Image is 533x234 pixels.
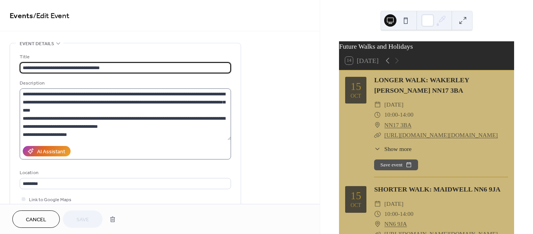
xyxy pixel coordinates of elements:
span: Link to Google Maps [29,196,71,204]
div: AI Assistant [37,148,65,156]
span: - [398,209,400,219]
span: 10:00 [385,209,398,219]
div: Location [20,169,229,177]
div: ​ [374,144,381,153]
div: ​ [374,219,381,229]
div: ​ [374,110,381,120]
div: Oct [351,93,361,99]
span: [DATE] [385,100,404,110]
a: NN6 9JA [385,219,407,229]
div: Future Walks and Holidays [339,41,514,51]
a: Events [10,8,33,24]
div: 15 [351,81,361,92]
a: NN17 3BA [385,120,412,130]
div: ​ [374,120,381,130]
a: SHORTER WALK: MAIDWELL NN6 9JA [374,185,501,193]
div: Description [20,79,229,87]
span: Show more [385,144,412,153]
a: [URL][DOMAIN_NAME][DOMAIN_NAME] [385,132,498,138]
div: ​ [374,209,381,219]
span: Cancel [26,216,46,224]
span: Event details [20,40,54,48]
div: Title [20,53,229,61]
span: [DATE] [385,199,404,209]
span: 10:00 [385,110,398,120]
div: ​ [374,130,381,140]
span: / Edit Event [33,8,69,24]
div: Oct [351,203,361,208]
div: ​ [374,100,381,110]
button: Cancel [12,210,60,228]
button: Save event [374,159,418,170]
span: - [398,110,400,120]
span: 14:00 [400,209,413,219]
div: ​ [374,199,381,209]
a: LONGER WALK: WAKERLEY [PERSON_NAME] NN17 3BA [374,76,469,94]
button: ​Show more [374,144,412,153]
button: AI Assistant [23,146,71,156]
span: 14:00 [400,110,413,120]
div: 15 [351,190,361,201]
